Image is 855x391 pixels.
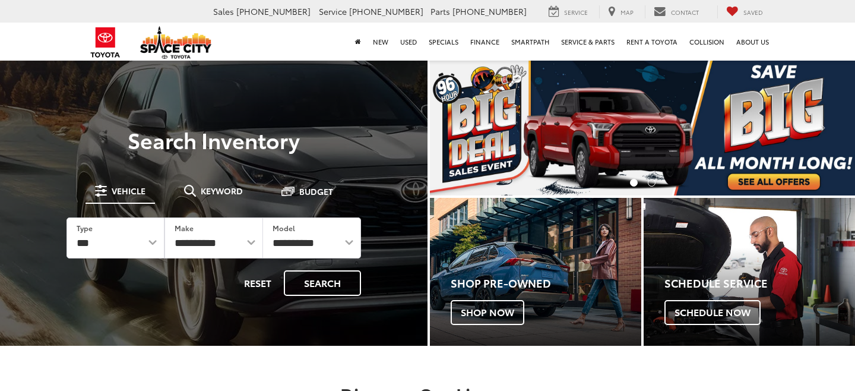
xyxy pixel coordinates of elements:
[140,26,211,59] img: Space City Toyota
[451,300,524,325] span: Shop Now
[630,179,638,187] li: Go to slide number 1.
[452,5,527,17] span: [PHONE_NUMBER]
[430,198,641,346] a: Shop Pre-Owned Shop Now
[112,187,145,195] span: Vehicle
[236,5,311,17] span: [PHONE_NUMBER]
[430,59,855,195] div: carousel slide number 1 of 2
[234,270,281,296] button: Reset
[423,23,464,61] a: Specials
[430,83,493,172] button: Click to view previous picture.
[430,5,450,17] span: Parts
[791,83,855,172] button: Click to view next picture.
[349,23,367,61] a: Home
[83,23,128,62] img: Toyota
[201,187,243,195] span: Keyword
[299,187,333,195] span: Budget
[743,8,763,17] span: Saved
[644,198,855,346] div: Toyota
[505,23,555,61] a: SmartPath
[683,23,730,61] a: Collision
[717,5,772,18] a: My Saved Vehicles
[464,23,505,61] a: Finance
[664,300,761,325] span: Schedule Now
[50,128,378,152] h3: Search Inventory
[319,5,347,17] span: Service
[349,5,423,17] span: [PHONE_NUMBER]
[367,23,394,61] a: New
[730,23,775,61] a: About Us
[644,198,855,346] a: Schedule Service Schedule Now
[564,8,588,17] span: Service
[175,223,194,233] label: Make
[671,8,699,17] span: Contact
[394,23,423,61] a: Used
[430,198,641,346] div: Toyota
[213,5,234,17] span: Sales
[540,5,597,18] a: Service
[620,8,634,17] span: Map
[645,5,708,18] a: Contact
[664,278,855,289] h4: Schedule Service
[620,23,683,61] a: Rent a Toyota
[430,59,855,195] section: Carousel section with vehicle pictures - may contain disclaimers.
[599,5,642,18] a: Map
[273,223,295,233] label: Model
[451,278,641,289] h4: Shop Pre-Owned
[648,179,655,187] li: Go to slide number 2.
[555,23,620,61] a: Service & Parts
[77,223,93,233] label: Type
[284,270,361,296] button: Search
[430,59,855,195] img: Big Deal Sales Event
